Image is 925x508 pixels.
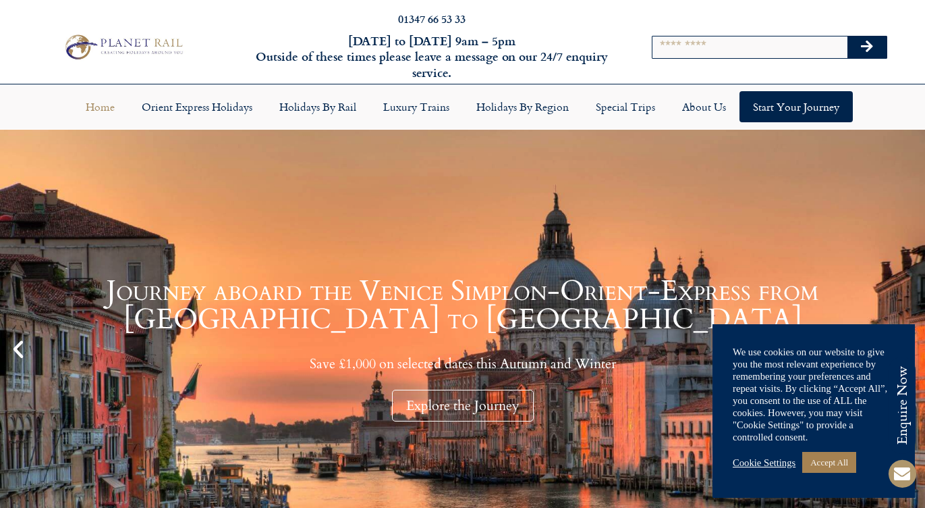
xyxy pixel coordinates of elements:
a: Luxury Trains [370,91,463,122]
nav: Menu [7,91,918,122]
h6: [DATE] to [DATE] 9am – 5pm Outside of these times please leave a message on our 24/7 enquiry serv... [250,33,613,80]
div: We use cookies on our website to give you the most relevant experience by remembering your prefer... [733,346,895,443]
a: About Us [669,91,739,122]
div: Explore the Journey [392,390,534,422]
a: Holidays by Rail [266,91,370,122]
div: Previous slide [7,338,30,361]
button: Search [847,36,887,58]
a: Start your Journey [739,91,853,122]
h1: Journey aboard the Venice Simplon-Orient-Express from [GEOGRAPHIC_DATA] to [GEOGRAPHIC_DATA] [34,277,891,334]
a: Orient Express Holidays [128,91,266,122]
img: Planet Rail Train Holidays Logo [60,32,186,63]
a: Cookie Settings [733,457,795,469]
a: 01347 66 53 33 [398,11,466,26]
p: Save £1,000 on selected dates this Autumn and Winter [34,355,891,372]
a: Special Trips [582,91,669,122]
a: Accept All [802,452,856,473]
a: Holidays by Region [463,91,582,122]
a: Home [72,91,128,122]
